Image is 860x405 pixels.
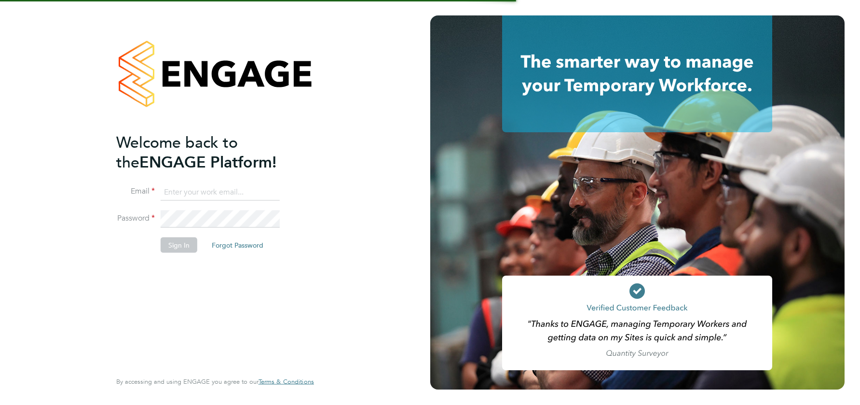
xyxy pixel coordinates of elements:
input: Enter your work email... [161,183,280,201]
label: Password [116,213,155,223]
span: Terms & Conditions [259,377,314,386]
h2: ENGAGE Platform! [116,132,304,172]
span: Welcome back to the [116,133,238,171]
span: By accessing and using ENGAGE you agree to our [116,377,314,386]
button: Sign In [161,237,197,253]
a: Terms & Conditions [259,378,314,386]
label: Email [116,186,155,196]
button: Forgot Password [204,237,271,253]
